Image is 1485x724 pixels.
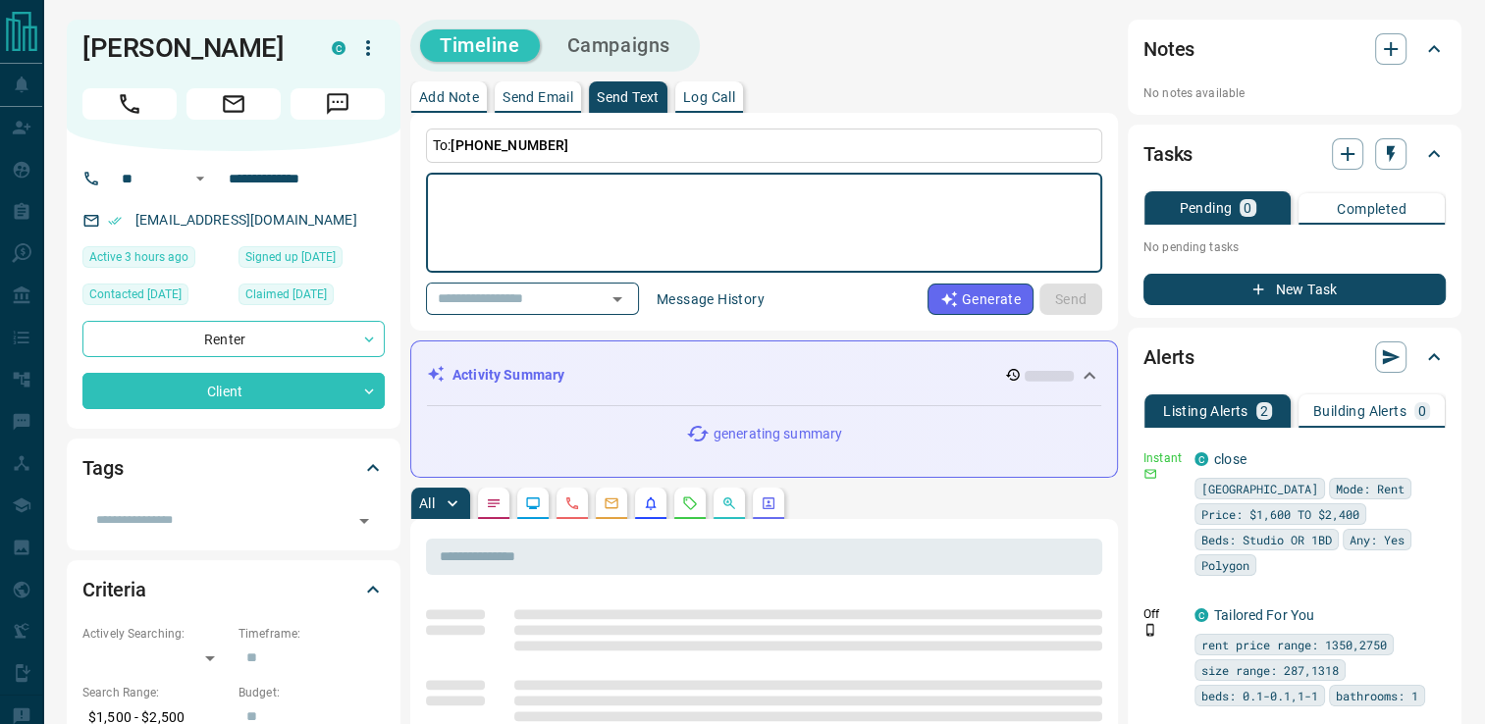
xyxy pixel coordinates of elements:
button: New Task [1143,274,1446,305]
svg: Email [1143,467,1157,481]
p: 2 [1260,404,1268,418]
span: [GEOGRAPHIC_DATA] [1201,479,1318,498]
p: Instant [1143,449,1183,467]
a: close [1214,451,1246,467]
div: Tags [82,444,385,491]
p: Building Alerts [1313,404,1406,418]
p: Search Range: [82,684,229,701]
a: Tailored For You [1214,607,1314,623]
p: Activity Summary [452,365,564,386]
span: rent price range: 1350,2750 [1201,635,1387,654]
h2: Criteria [82,574,146,605]
h2: Alerts [1143,341,1194,373]
p: Actively Searching: [82,625,229,643]
span: Mode: Rent [1336,479,1405,498]
button: Campaigns [548,29,690,62]
p: generating summary [714,424,842,444]
span: Call [82,88,177,120]
div: condos.ca [1194,452,1208,466]
span: Message [291,88,385,120]
button: Message History [645,284,776,315]
div: condos.ca [1194,608,1208,622]
p: Log Call [683,90,735,104]
svg: Calls [564,495,580,511]
svg: Requests [682,495,698,511]
div: Wed Aug 13 2025 [82,246,229,274]
button: Open [604,285,631,313]
h1: [PERSON_NAME] [82,32,302,64]
div: Criteria [82,566,385,613]
p: Send Text [597,90,660,104]
p: To: [426,129,1102,163]
span: beds: 0.1-0.1,1-1 [1201,686,1318,705]
span: Contacted [DATE] [89,284,182,304]
div: Alerts [1143,334,1446,381]
svg: Emails [604,495,619,511]
p: Add Note [419,90,479,104]
span: [PHONE_NUMBER] [451,137,568,153]
h2: Tags [82,452,123,484]
p: Send Email [503,90,573,104]
div: Client [82,373,385,409]
span: size range: 287,1318 [1201,660,1339,680]
span: Price: $1,600 TO $2,400 [1201,504,1359,524]
p: Timeframe: [239,625,385,643]
p: No pending tasks [1143,233,1446,262]
p: 0 [1418,404,1426,418]
h2: Tasks [1143,138,1193,170]
svg: Agent Actions [761,495,776,511]
svg: Lead Browsing Activity [525,495,541,511]
button: Open [188,167,212,190]
p: Listing Alerts [1163,404,1248,418]
h2: Notes [1143,33,1194,65]
button: Open [350,507,378,535]
p: Budget: [239,684,385,701]
span: Claimed [DATE] [245,284,327,304]
a: [EMAIL_ADDRESS][DOMAIN_NAME] [135,212,357,228]
svg: Opportunities [721,495,737,511]
svg: Email Verified [108,214,122,228]
div: Activity Summary [427,357,1101,393]
div: Sun Aug 10 2025 [82,284,229,311]
div: Tue Jul 01 2025 [239,246,385,274]
span: Any: Yes [1350,530,1405,549]
span: bathrooms: 1 [1336,686,1418,705]
p: Completed [1337,202,1406,216]
span: Polygon [1201,555,1249,575]
button: Generate [928,284,1034,315]
span: Beds: Studio OR 1BD [1201,530,1332,549]
div: Tasks [1143,130,1446,178]
span: Active 3 hours ago [89,247,188,267]
p: Off [1143,605,1183,623]
p: All [419,496,435,510]
div: condos.ca [332,41,345,55]
span: Email [186,88,281,120]
div: Notes [1143,26,1446,73]
div: Renter [82,321,385,357]
span: Signed up [DATE] [245,247,336,267]
svg: Listing Alerts [643,495,659,511]
p: Pending [1179,201,1232,215]
svg: Push Notification Only [1143,623,1157,637]
svg: Notes [486,495,502,511]
p: No notes available [1143,84,1446,102]
button: Timeline [420,29,540,62]
div: Wed Jul 02 2025 [239,284,385,311]
p: 0 [1244,201,1251,215]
